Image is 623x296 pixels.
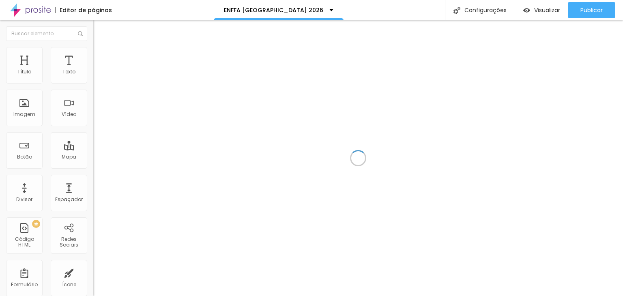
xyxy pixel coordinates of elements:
input: Buscar elemento [6,26,87,41]
div: Divisor [16,197,32,202]
div: Espaçador [55,197,83,202]
div: Título [17,69,31,75]
p: ENFFA [GEOGRAPHIC_DATA] 2026 [224,7,323,13]
button: Visualizar [515,2,568,18]
div: Formulário [11,282,38,287]
div: Redes Sociais [53,236,85,248]
div: Ícone [62,282,76,287]
div: Texto [62,69,75,75]
div: Botão [17,154,32,160]
div: Imagem [13,112,35,117]
span: Visualizar [534,7,560,13]
img: Icone [453,7,460,14]
button: Publicar [568,2,615,18]
div: Mapa [62,154,76,160]
img: Icone [78,31,83,36]
div: Código HTML [8,236,40,248]
div: Editor de páginas [55,7,112,13]
img: view-1.svg [523,7,530,14]
span: Publicar [580,7,603,13]
div: Vídeo [62,112,76,117]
